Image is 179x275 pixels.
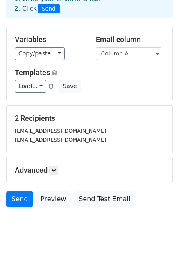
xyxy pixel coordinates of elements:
[6,191,33,207] a: Send
[96,35,165,44] h5: Email column
[15,68,50,77] a: Templates
[15,80,46,93] a: Load...
[15,137,106,143] small: [EMAIL_ADDRESS][DOMAIN_NAME]
[73,191,136,207] a: Send Test Email
[15,128,106,134] small: [EMAIL_ADDRESS][DOMAIN_NAME]
[15,114,164,123] h5: 2 Recipients
[38,4,60,14] span: Send
[35,191,71,207] a: Preview
[15,166,164,175] h5: Advanced
[15,35,84,44] h5: Variables
[138,236,179,275] iframe: Chat Widget
[15,47,65,60] a: Copy/paste...
[59,80,80,93] button: Save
